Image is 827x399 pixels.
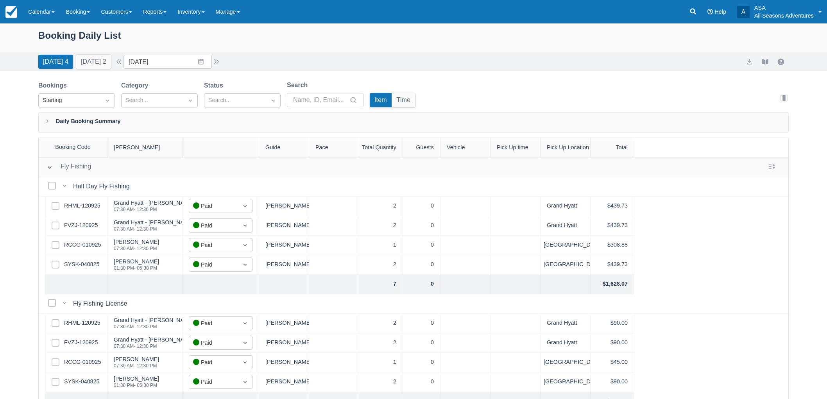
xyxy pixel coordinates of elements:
[259,216,309,236] div: [PERSON_NAME]
[107,138,183,157] div: [PERSON_NAME]
[403,216,440,236] div: 0
[359,255,403,275] div: 2
[745,57,754,66] button: export
[541,372,591,392] div: [GEOGRAPHIC_DATA]
[64,260,99,269] a: SYSK-040825
[259,197,309,216] div: [PERSON_NAME]
[241,202,249,210] span: Dropdown icon
[193,338,234,347] div: Paid
[5,6,17,18] img: checkfront-main-nav-mini-logo.png
[121,81,151,90] label: Category
[591,255,634,275] div: $439.73
[309,138,359,157] div: Pace
[193,241,234,250] div: Paid
[114,376,159,381] div: [PERSON_NAME]
[403,197,440,216] div: 0
[541,138,591,157] div: Pick Up Location
[64,319,100,327] a: RHML-120925
[114,266,159,270] div: 01:30 PM - 06:30 PM
[359,314,403,333] div: 2
[241,319,249,327] span: Dropdown icon
[370,93,392,107] button: Item
[403,353,440,372] div: 0
[241,241,249,249] span: Dropdown icon
[591,353,634,372] div: $45.00
[38,28,789,51] div: Booking Daily List
[403,255,440,275] div: 0
[39,138,107,157] div: Booking Code
[64,221,98,230] a: FVZJ-120925
[287,81,311,90] label: Search
[392,93,415,107] button: Time
[114,337,256,342] div: Grand Hyatt - [PERSON_NAME][DEMOGRAPHIC_DATA]
[114,317,194,323] div: Grand Hyatt - [PERSON_NAME]
[43,160,94,174] button: Fly Fishing
[38,55,73,69] button: [DATE] 4
[64,202,100,210] a: RHML-120925
[64,241,101,249] a: RCCG-010925
[73,299,130,308] div: Fly Fishing License
[541,197,591,216] div: Grand Hyatt
[707,9,713,14] i: Help
[359,197,403,216] div: 2
[269,97,277,104] span: Dropdown icon
[114,383,159,388] div: 01:30 PM - 06:30 PM
[193,202,234,211] div: Paid
[359,372,403,392] div: 2
[193,260,234,269] div: Paid
[359,333,403,353] div: 2
[241,261,249,268] span: Dropdown icon
[591,372,634,392] div: $90.00
[186,97,194,104] span: Dropdown icon
[104,97,111,104] span: Dropdown icon
[193,358,234,367] div: Paid
[114,363,159,368] div: 07:30 AM - 12:30 PM
[114,200,194,206] div: Grand Hyatt - [PERSON_NAME]
[64,378,99,386] a: SYSK-040825
[591,314,634,333] div: $90.00
[591,333,634,353] div: $90.00
[259,138,309,157] div: Guide
[76,55,111,69] button: [DATE] 2
[204,81,226,90] label: Status
[114,227,256,231] div: 07:30 AM - 12:30 PM
[541,314,591,333] div: Grand Hyatt
[293,93,348,107] input: Name, ID, Email...
[754,4,814,12] p: ASA
[114,344,256,349] div: 07:30 AM - 12:30 PM
[403,275,440,294] div: 0
[591,275,634,294] div: $1,628.07
[754,12,814,20] p: All Seasons Adventures
[64,338,98,347] a: FVZJ-120925
[591,236,634,255] div: $308.88
[403,236,440,255] div: 0
[193,378,234,386] div: Paid
[403,333,440,353] div: 0
[541,216,591,236] div: Grand Hyatt
[403,314,440,333] div: 0
[259,333,309,353] div: [PERSON_NAME]
[359,138,403,157] div: Total Quantity
[73,182,133,191] div: Half Day Fly Fishing
[440,138,490,157] div: Vehicle
[64,358,101,367] a: RCCG-010925
[114,356,159,362] div: [PERSON_NAME]
[114,324,194,329] div: 07:30 AM - 12:30 PM
[541,255,591,275] div: [GEOGRAPHIC_DATA]
[193,319,234,328] div: Paid
[591,216,634,236] div: $439.73
[193,221,234,230] div: Paid
[241,358,249,366] span: Dropdown icon
[259,353,309,372] div: [PERSON_NAME]
[737,6,750,18] div: A
[259,372,309,392] div: [PERSON_NAME]
[541,333,591,353] div: Grand Hyatt
[259,314,309,333] div: [PERSON_NAME]
[714,9,726,15] span: Help
[38,112,789,133] div: Daily Booking Summary
[114,246,159,251] div: 07:30 AM - 12:30 PM
[241,339,249,347] span: Dropdown icon
[114,239,159,245] div: [PERSON_NAME]
[259,236,309,255] div: [PERSON_NAME]
[114,259,159,264] div: [PERSON_NAME]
